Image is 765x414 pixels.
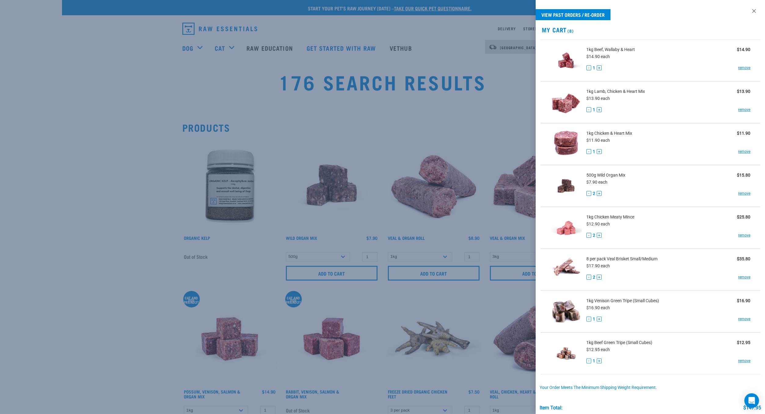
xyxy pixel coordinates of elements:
strong: $13.90 [737,89,750,94]
span: $13.90 each [586,96,610,101]
button: + [597,358,602,363]
span: 1 [593,148,595,155]
span: 1 [593,358,595,364]
span: 1 [593,316,595,322]
a: remove [738,274,750,280]
a: remove [738,358,750,364]
img: Wild Organ Mix [550,170,582,202]
button: - [586,233,591,238]
a: remove [738,65,750,71]
img: Venison Green Tripe (Small Cubes) [550,296,582,327]
span: $14.90 each [586,54,610,59]
button: + [597,149,602,154]
span: 2 [593,190,595,197]
span: $12.90 each [586,222,610,226]
span: 500g Wild Organ Mix [586,172,625,178]
img: Veal Brisket Small/Medium [550,254,582,285]
span: 1 [593,65,595,71]
span: 1kg Lamb, Chicken & Heart Mix [586,88,645,95]
button: - [586,65,591,70]
span: 1kg Chicken & Heart Mix [586,130,632,137]
img: Chicken Meaty Mince [550,212,582,244]
a: remove [738,233,750,238]
span: 2 [593,274,595,280]
strong: $25.80 [737,214,750,219]
button: - [586,107,591,112]
img: Beef, Wallaby & Heart [550,45,582,76]
img: Chicken & Heart Mix [550,128,582,160]
a: remove [738,191,750,196]
strong: $35.80 [737,256,750,261]
button: - [586,275,591,280]
button: + [597,107,602,112]
span: 1kg Beef Green Tripe (Small Cubes) [586,339,652,346]
strong: $14.90 [737,47,750,52]
strong: $16.90 [737,298,750,303]
span: $7.90 each [586,180,607,185]
a: remove [738,316,750,322]
span: (8) [566,30,574,32]
span: 2 [593,232,595,239]
a: remove [738,107,750,112]
span: $16.90 each [586,305,610,310]
button: + [597,275,602,280]
a: remove [738,149,750,154]
button: - [586,358,591,363]
strong: $15.80 [737,173,750,178]
div: Open Intercom Messenger [744,393,759,408]
strong: $12.95 [737,340,750,345]
span: $12.95 each [586,347,610,352]
span: 1kg Beef, Wallaby & Heart [586,46,635,53]
div: Your order meets the minimum shipping weight requirement. [540,385,761,390]
button: - [586,191,591,196]
button: + [597,317,602,321]
img: Lamb, Chicken & Heart Mix [550,86,582,118]
div: Item Total: [540,405,563,411]
a: View past orders / re-order [536,9,610,20]
span: $11.90 each [586,138,610,143]
img: Beef Green Tripe (Small Cubes) [550,338,582,369]
strong: $11.90 [737,131,750,136]
button: + [597,233,602,238]
button: + [597,191,602,196]
span: 1 [593,107,595,113]
span: 8 per pack Veal Brisket Small/Medium [586,256,658,262]
span: $17.90 each [586,263,610,268]
span: 1kg Chicken Meaty Mince [586,214,634,220]
button: - [586,317,591,321]
div: $147.95 [743,405,761,411]
button: - [586,149,591,154]
span: 1kg Venison Green Tripe (Small Cubes) [586,298,659,304]
button: + [597,65,602,70]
